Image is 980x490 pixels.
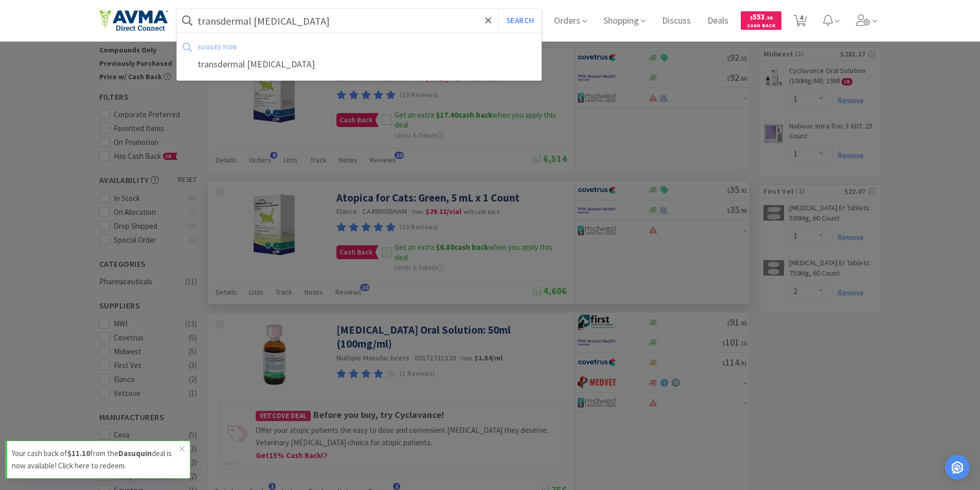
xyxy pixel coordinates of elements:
p: Your cash back of from the deal is now available! Click here to redeem. [12,447,180,472]
button: Search [498,9,541,32]
div: Open Intercom Messenger [945,455,970,480]
div: suggestion [198,39,386,55]
strong: Dasuquin [118,448,152,458]
a: $553.36Cash Back [741,7,781,34]
span: 553 [750,12,773,22]
a: 4 [790,17,811,27]
span: Cash Back [747,23,775,30]
input: Search by item, sku, manufacturer, ingredient, size... [177,9,542,32]
a: Discuss [658,16,695,26]
div: transdermal [MEDICAL_DATA] [177,55,542,74]
span: $ [750,14,753,21]
span: . 36 [765,14,773,21]
a: Deals [703,16,733,26]
img: e4e33dab9f054f5782a47901c742baa9_102.png [99,10,168,31]
strong: $11.10 [67,448,90,458]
